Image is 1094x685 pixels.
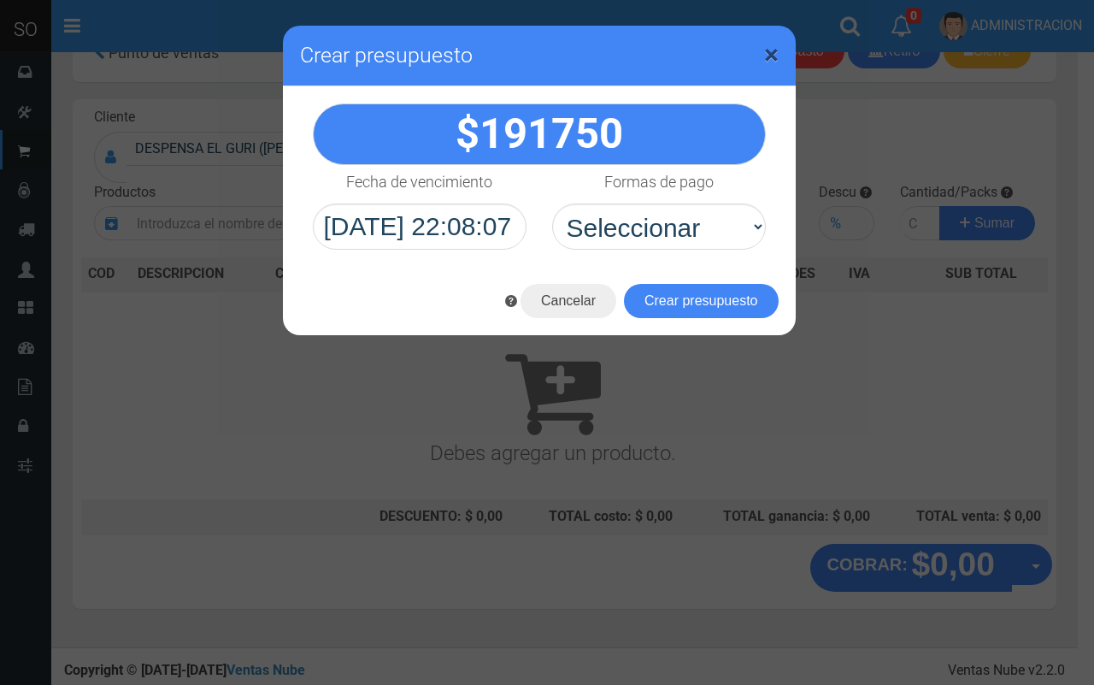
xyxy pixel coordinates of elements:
[764,41,779,68] button: Close
[300,43,779,68] h3: Crear presupuesto
[604,174,714,191] h4: Formas de pago
[764,38,779,71] span: ×
[521,284,616,318] button: Cancelar
[479,109,623,158] span: 191750
[624,284,779,318] button: Crear presupuesto
[456,109,623,158] strong: $
[346,174,492,191] h4: Fecha de vencimiento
